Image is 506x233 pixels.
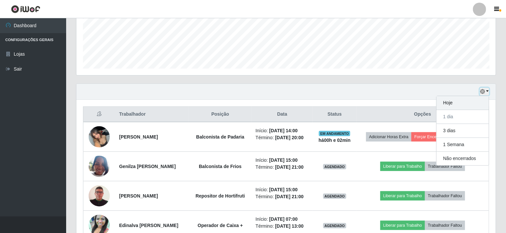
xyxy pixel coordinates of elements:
time: [DATE] 14:00 [269,128,298,133]
th: Opções [357,107,489,122]
strong: Edinalva [PERSON_NAME] [119,223,178,228]
strong: Balconista de Frios [199,164,241,169]
span: AGENDADO [323,164,346,169]
th: Posição [189,107,252,122]
time: [DATE] 13:00 [275,223,304,229]
li: Término: [256,164,309,171]
button: Liberar para Trabalho [380,191,425,201]
li: Início: [256,127,309,134]
strong: [PERSON_NAME] [119,134,158,140]
th: Trabalhador [115,107,189,122]
button: Adicionar Horas Extra [366,132,411,142]
li: Término: [256,193,309,200]
strong: há 00 h e 02 min [319,138,351,143]
button: 1 Semana [437,138,489,152]
time: [DATE] 21:00 [275,194,304,199]
strong: Repositor de Hortifruti [195,193,245,199]
button: Trabalhador Faltou [425,162,465,171]
time: [DATE] 20:00 [275,135,304,140]
button: Hoje [437,96,489,110]
strong: Balconista de Padaria [196,134,244,140]
time: [DATE] 21:00 [275,164,304,170]
button: Forçar Encerramento [411,132,456,142]
time: [DATE] 15:00 [269,187,298,192]
time: [DATE] 15:00 [269,157,298,163]
th: Status [313,107,357,122]
img: 1746885131832.jpeg [89,181,110,211]
img: 1735231534658.jpeg [89,152,110,180]
th: Data [252,107,313,122]
button: 1 dia [437,110,489,124]
li: Início: [256,157,309,164]
li: Término: [256,223,309,230]
time: [DATE] 07:00 [269,216,298,222]
button: Liberar para Trabalho [380,162,425,171]
span: AGENDADO [323,223,346,228]
button: Liberar para Trabalho [380,221,425,230]
button: Trabalhador Faltou [425,191,465,201]
span: EM ANDAMENTO [319,131,350,136]
img: CoreUI Logo [11,5,40,13]
li: Início: [256,216,309,223]
li: Término: [256,134,309,141]
strong: Operador de Caixa + [198,223,243,228]
img: 1754455708839.jpeg [89,123,110,151]
button: Trabalhador Faltou [425,221,465,230]
button: 3 dias [437,124,489,138]
span: AGENDADO [323,194,346,199]
strong: Genilza [PERSON_NAME] [119,164,176,169]
strong: [PERSON_NAME] [119,193,158,199]
button: Não encerrados [437,152,489,165]
li: Início: [256,186,309,193]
